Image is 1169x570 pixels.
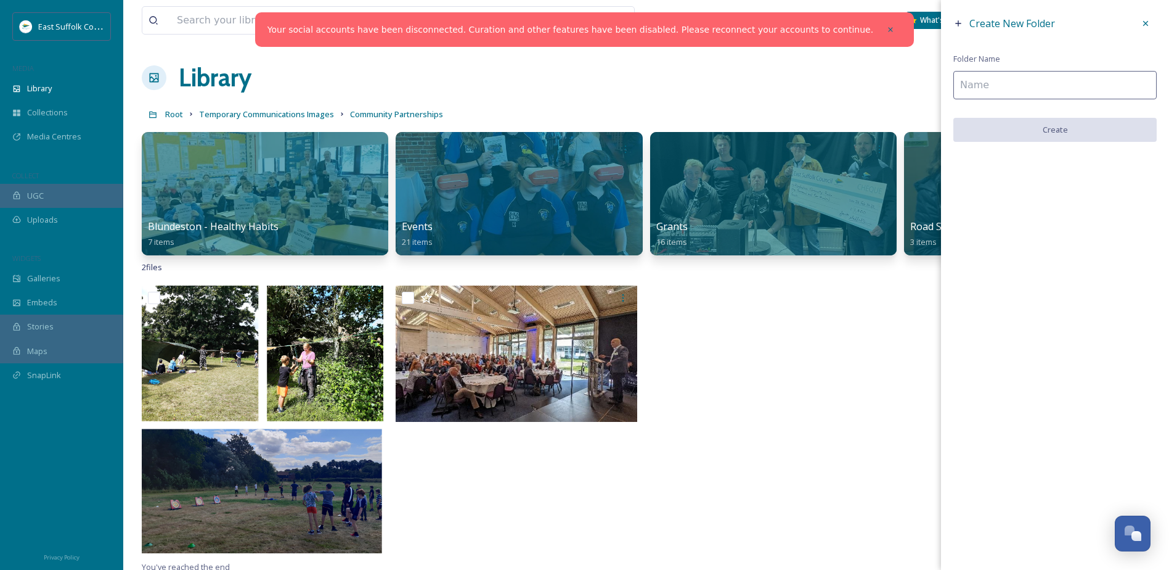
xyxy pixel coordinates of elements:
[656,220,688,233] span: Grants
[656,236,687,247] span: 16 items
[148,221,279,247] a: Blundeston - Healthy Habits7 items
[910,236,937,247] span: 3 items
[953,53,1000,65] span: Folder Name
[969,17,1055,30] span: Create New Folder
[27,321,54,332] span: Stories
[27,214,58,226] span: Uploads
[27,190,44,202] span: UGC
[165,109,183,120] span: Root
[402,220,433,233] span: Events
[350,109,443,120] span: Community Partnerships
[27,107,68,118] span: Collections
[27,131,81,142] span: Media Centres
[656,221,688,247] a: Grants16 items
[396,286,637,421] img: CP Forum 2022.jpg
[267,23,873,36] a: Your social accounts have been disconnected. Curation and other features have been disabled. Plea...
[165,107,183,122] a: Root
[402,236,433,247] span: 21 items
[12,64,34,73] span: MEDIA
[12,171,39,180] span: COLLECT
[27,83,52,94] span: Library
[1115,516,1151,551] button: Open Chat
[44,549,79,564] a: Privacy Policy
[199,109,334,120] span: Temporary Communications Images
[12,254,41,263] span: WIDGETS
[179,59,251,96] a: Library
[148,220,279,233] span: Blundeston - Healthy Habits
[953,118,1157,142] button: Create
[44,553,79,561] span: Privacy Policy
[20,20,32,33] img: ESC%20Logo.png
[142,262,162,273] span: 2 file s
[38,20,111,32] span: East Suffolk Council
[148,236,174,247] span: 7 items
[906,12,968,29] a: What's New
[910,220,993,233] span: Road Safety Week
[402,221,433,247] a: Events21 items
[27,273,60,284] span: Galleries
[953,71,1157,99] input: Name
[350,107,443,122] a: Community Partnerships
[27,370,61,381] span: SnapLink
[142,286,383,553] img: BBH Summer activities 2021.png
[556,8,628,32] a: View all files
[171,7,511,34] input: Search your library
[199,107,334,122] a: Temporary Communications Images
[910,221,993,247] a: Road Safety Week3 items
[27,297,57,308] span: Embeds
[27,345,47,357] span: Maps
